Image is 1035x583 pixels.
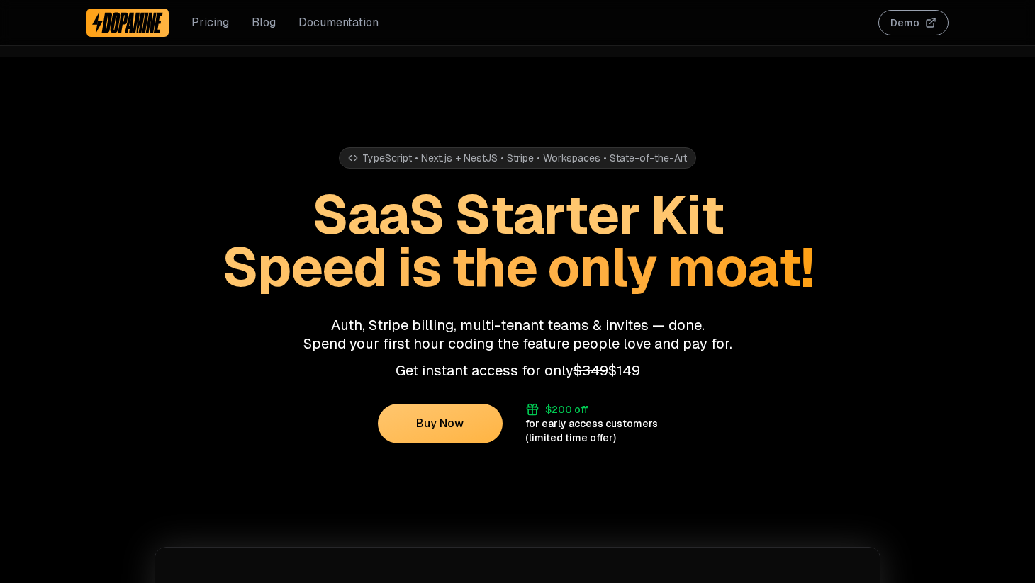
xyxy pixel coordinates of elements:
[252,14,276,31] a: Blog
[378,404,503,443] button: Buy Now
[878,10,949,35] button: Demo
[545,402,588,417] div: $200 off
[191,14,229,31] a: Pricing
[86,316,949,353] p: Auth, Stripe billing, multi-tenant teams & invites — done. Spend your first hour coding the featu...
[298,14,379,31] a: Documentation
[525,431,616,445] div: (limited time offer)
[525,417,658,431] div: for early access customers
[339,147,696,169] div: TypeScript • Next.js + NestJS • Stripe • Workspaces • State-of-the-Art
[92,11,163,34] img: Dopamine
[312,180,723,249] span: SaaS Starter Kit
[222,232,813,302] span: Speed is the only moat!
[86,361,949,380] p: Get instant access for only $149
[574,361,608,380] span: $349
[86,9,169,37] a: Dopamine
